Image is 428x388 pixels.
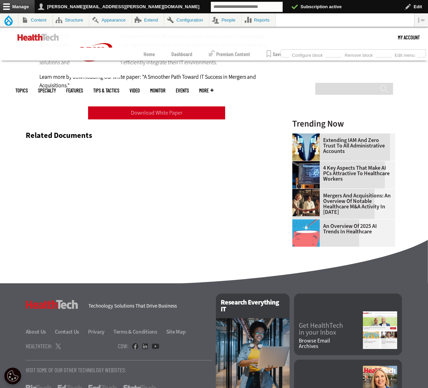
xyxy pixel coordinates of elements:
a: Events [176,88,189,93]
a: Video [130,88,140,93]
div: User menu [398,27,420,48]
a: Home [144,48,155,61]
span: More [199,88,213,93]
a: Edit menu [392,51,417,58]
a: About Us [26,328,54,335]
a: Dashboard [171,48,192,61]
a: Structure [53,13,89,27]
a: Features [66,88,83,93]
a: Appearance [89,13,132,27]
a: Configure block [289,51,326,58]
a: Site Map [166,328,186,335]
a: Extend [132,13,164,27]
img: abstract image of woman with pixelated face [292,133,320,161]
img: illustration of computer chip being put inside head with waves [292,219,320,247]
h4: HealthTech: [26,343,52,349]
a: An Overview of 2025 AI Trends in Healthcare [292,223,391,234]
p: Visit Some Of Our Other Technology Websites: [26,367,212,373]
a: Configuration [164,13,209,27]
a: MonITor [150,88,166,93]
h3: Trending Now [292,119,395,128]
a: CDW [69,72,121,79]
button: Vertical orientation [415,13,428,27]
a: Premium Content [209,48,250,61]
a: Get HealthTechin your Inbox [299,322,363,336]
a: Terms & Conditions [113,328,165,335]
a: My Account [398,27,420,48]
h4: Technology Solutions That Drive Business [88,303,207,309]
a: Reports [242,13,276,27]
a: illustration of computer chip being put inside head with waves [292,219,323,225]
h4: CDW: [118,343,129,349]
a: Browse EmailArchives [299,338,363,349]
a: business leaders shake hands in conference room [292,189,323,194]
img: business leaders shake hands in conference room [292,189,320,216]
span: Specialty [38,88,56,93]
a: Saved [267,48,285,61]
a: abstract image of woman with pixelated face [292,133,323,139]
img: Desktop monitor with brain AI concept [292,161,320,189]
a: Download White Paper [88,106,225,119]
a: People [209,13,242,27]
div: Cookie Settings [4,367,21,385]
button: Open Preferences [4,367,21,385]
h2: Research Everything IT [216,294,290,318]
img: newsletter screenshot [363,311,397,349]
a: Content [19,13,52,27]
img: Home [17,34,59,41]
a: Privacy [88,328,112,335]
img: Home [69,27,121,78]
a: Tips & Tactics [93,88,119,93]
a: 4 Key Aspects That Make AI PCs Attractive to Healthcare Workers [292,165,391,182]
span: Topics [15,88,28,93]
a: Desktop monitor with brain AI concept [292,161,323,167]
a: Remove block [342,51,376,58]
a: Mergers and Acquisitions: An Overview of Notable Healthcare M&A Activity in [DATE] [292,193,391,215]
a: Extending IAM and Zero Trust to All Administrative Accounts [292,138,391,154]
h3: HealthTech [26,300,78,309]
a: Contact Us [55,328,87,335]
h3: Related Documents [26,132,92,139]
